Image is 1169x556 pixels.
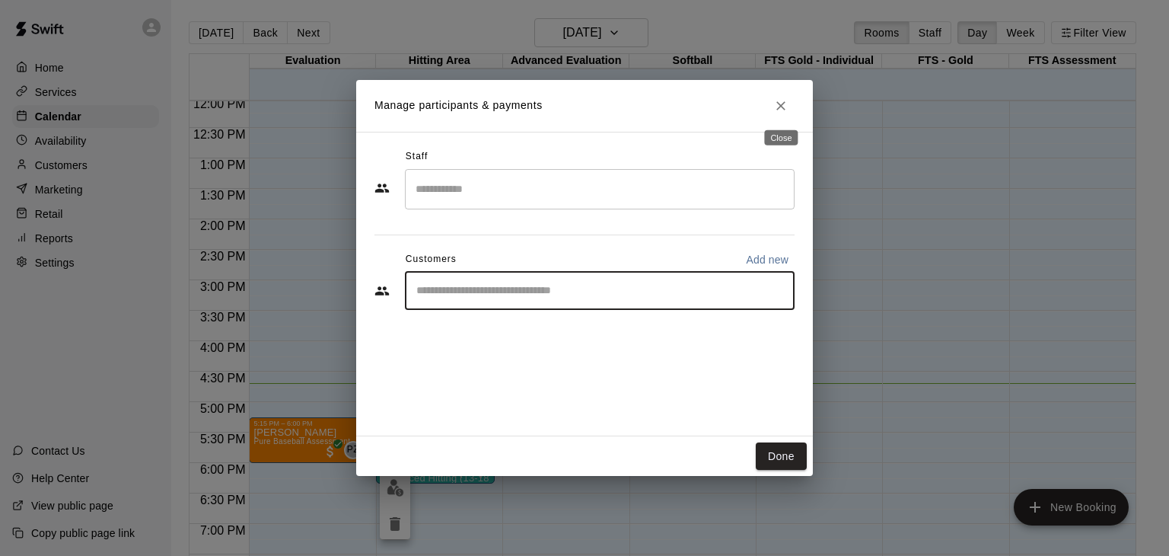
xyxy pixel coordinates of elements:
[740,248,795,272] button: Add new
[405,169,795,209] div: Search staff
[764,130,798,145] div: Close
[374,283,390,299] svg: Customers
[374,181,390,196] svg: Staff
[406,248,457,272] span: Customers
[767,92,795,120] button: Close
[746,252,788,267] p: Add new
[405,272,795,310] div: Start typing to search customers...
[406,145,428,169] span: Staff
[756,443,807,471] button: Done
[374,97,543,113] p: Manage participants & payments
